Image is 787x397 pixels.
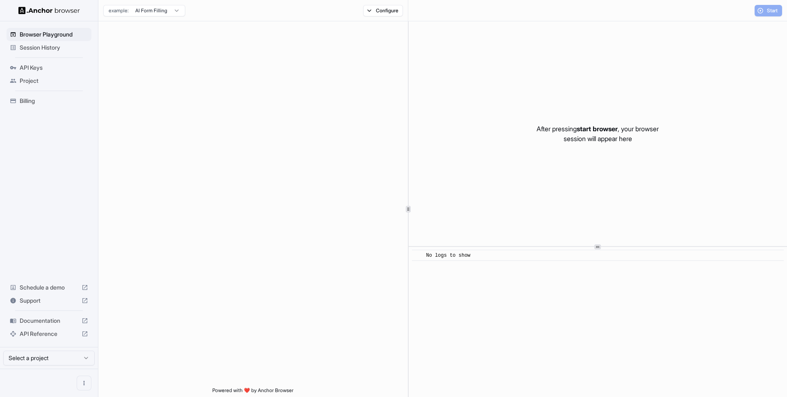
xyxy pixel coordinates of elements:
button: Open menu [77,376,91,390]
button: Configure [363,5,403,16]
span: Schedule a demo [20,283,78,292]
div: Documentation [7,314,91,327]
div: Billing [7,94,91,107]
span: example: [109,7,129,14]
div: API Reference [7,327,91,340]
span: ​ [416,251,420,260]
span: Project [20,77,88,85]
span: No logs to show [426,253,471,258]
div: Support [7,294,91,307]
span: API Reference [20,330,78,338]
div: API Keys [7,61,91,74]
span: Powered with ❤️ by Anchor Browser [212,387,293,397]
p: After pressing , your browser session will appear here [537,124,659,144]
span: start browser [577,125,618,133]
div: Session History [7,41,91,54]
img: Anchor Logo [18,7,80,14]
span: Browser Playground [20,30,88,39]
span: API Keys [20,64,88,72]
span: Documentation [20,317,78,325]
span: Session History [20,43,88,52]
div: Project [7,74,91,87]
span: Billing [20,97,88,105]
div: Schedule a demo [7,281,91,294]
span: Support [20,297,78,305]
div: Browser Playground [7,28,91,41]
